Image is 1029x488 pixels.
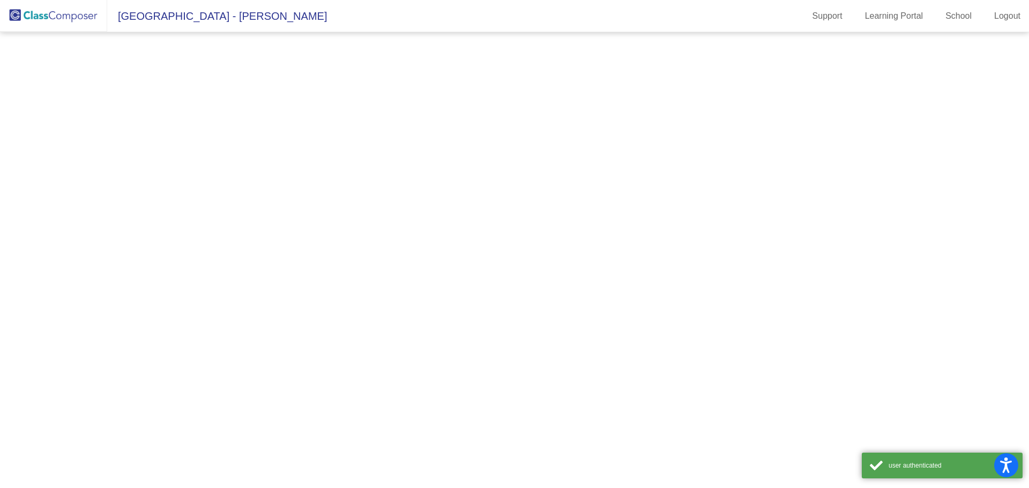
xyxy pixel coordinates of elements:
[804,7,851,25] a: Support
[889,461,1015,470] div: user authenticated
[107,7,327,25] span: [GEOGRAPHIC_DATA] - [PERSON_NAME]
[986,7,1029,25] a: Logout
[856,7,932,25] a: Learning Portal
[937,7,980,25] a: School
